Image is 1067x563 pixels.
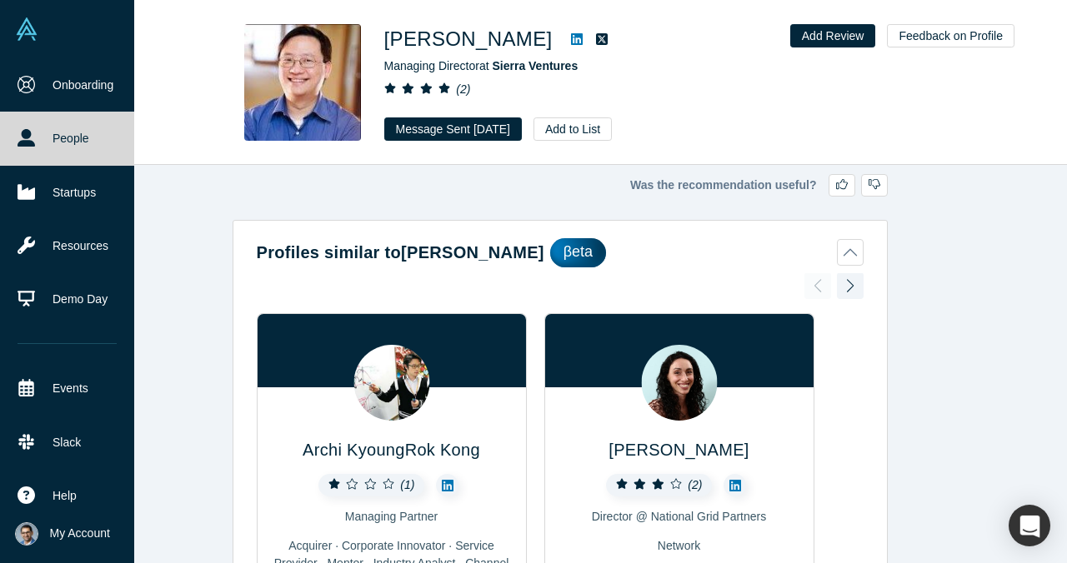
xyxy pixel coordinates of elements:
[790,24,876,47] button: Add Review
[15,17,38,41] img: Alchemist Vault Logo
[550,238,606,267] div: βeta
[50,525,110,542] span: My Account
[688,478,702,491] i: ( 2 )
[244,24,361,141] img: Ben Yu's Profile Image
[887,24,1014,47] button: Feedback on Profile
[257,238,864,267] button: Profiles similar to[PERSON_NAME]βeta
[609,441,749,459] a: [PERSON_NAME]
[257,240,544,265] h2: Profiles similar to [PERSON_NAME]
[400,478,414,491] i: ( 1 )
[456,82,470,96] i: ( 2 )
[384,117,522,141] button: Message Sent [DATE]
[384,24,553,54] h1: [PERSON_NAME]
[492,59,578,72] a: Sierra Ventures
[353,345,429,421] img: Archi KyoungRok Kong's Profile Image
[53,487,77,505] span: Help
[592,510,767,523] span: Director @ National Grid Partners
[15,522,110,546] button: My Account
[345,510,438,523] span: Managing Partner
[384,59,579,72] span: Managing Director at
[641,345,717,421] img: Avra Durack's Profile Image
[533,117,612,141] button: Add to List
[303,441,480,459] a: Archi KyoungRok Kong
[233,174,888,197] div: Was the recommendation useful?
[15,522,38,546] img: VP Singh's Account
[557,537,802,555] div: Network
